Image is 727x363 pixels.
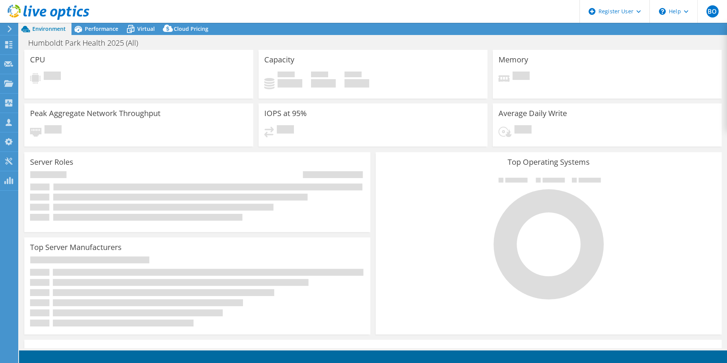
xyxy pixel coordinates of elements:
[498,109,567,118] h3: Average Daily Write
[30,243,122,252] h3: Top Server Manufacturers
[137,25,155,32] span: Virtual
[32,25,66,32] span: Environment
[344,72,362,79] span: Total
[44,72,61,82] span: Pending
[706,5,719,18] span: BO
[278,79,302,88] h4: 0 GiB
[311,72,328,79] span: Free
[264,109,307,118] h3: IOPS at 95%
[30,109,160,118] h3: Peak Aggregate Network Throughput
[85,25,118,32] span: Performance
[25,39,150,47] h1: Humboldt Park Health 2025 (All)
[513,72,530,82] span: Pending
[174,25,208,32] span: Cloud Pricing
[311,79,336,88] h4: 0 GiB
[514,125,532,135] span: Pending
[381,158,716,166] h3: Top Operating Systems
[659,8,666,15] svg: \n
[30,158,73,166] h3: Server Roles
[264,56,294,64] h3: Capacity
[44,125,62,135] span: Pending
[498,56,528,64] h3: Memory
[30,56,45,64] h3: CPU
[344,79,369,88] h4: 0 GiB
[277,125,294,135] span: Pending
[278,72,295,79] span: Used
